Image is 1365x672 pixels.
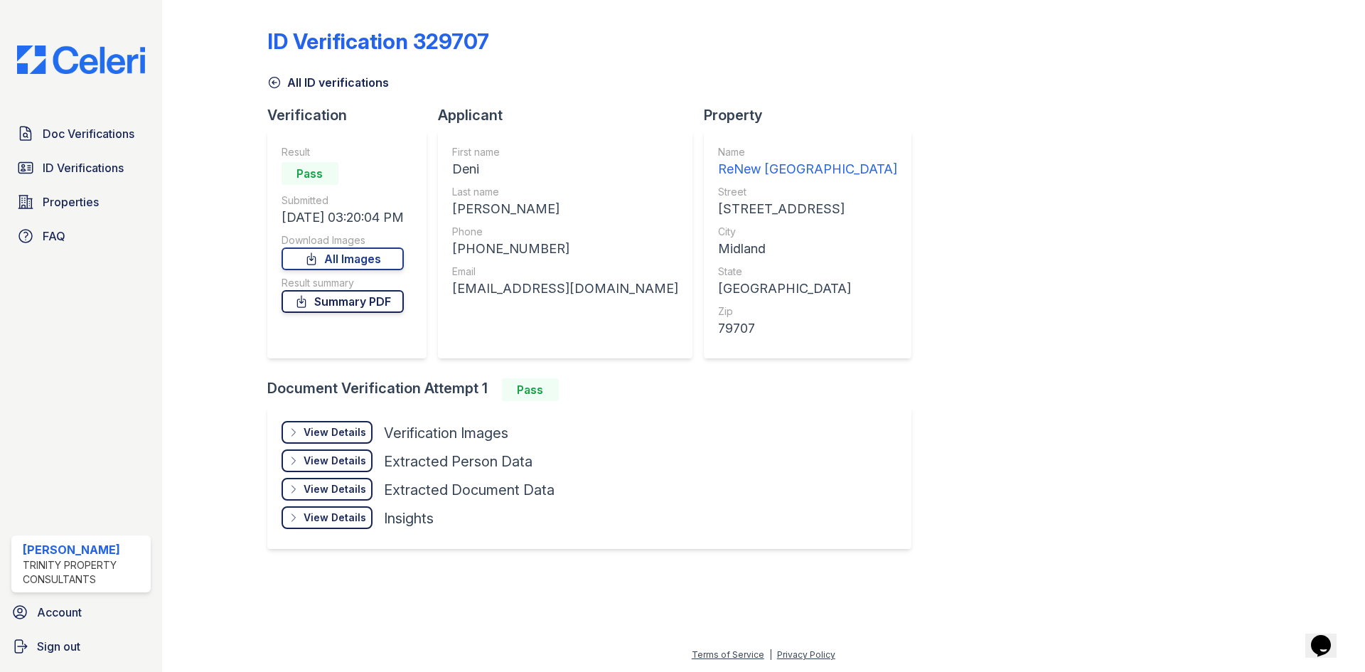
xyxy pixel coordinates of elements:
a: Privacy Policy [777,649,835,660]
div: [STREET_ADDRESS] [718,199,897,219]
div: Trinity Property Consultants [23,558,145,587]
span: Doc Verifications [43,125,134,142]
div: Last name [452,185,678,199]
div: Phone [452,225,678,239]
div: | [769,649,772,660]
a: FAQ [11,222,151,250]
div: ID Verification 329707 [267,28,489,54]
div: View Details [304,511,366,525]
div: [EMAIL_ADDRESS][DOMAIN_NAME] [452,279,678,299]
a: Doc Verifications [11,119,151,148]
div: Extracted Document Data [384,480,555,500]
div: Pass [502,378,559,401]
a: Properties [11,188,151,216]
span: ID Verifications [43,159,124,176]
a: Sign out [6,632,156,661]
a: ID Verifications [11,154,151,182]
div: 79707 [718,319,897,338]
span: Account [37,604,82,621]
div: Midland [718,239,897,259]
div: Document Verification Attempt 1 [267,378,923,401]
div: Extracted Person Data [384,452,532,471]
div: Download Images [282,233,404,247]
div: [PHONE_NUMBER] [452,239,678,259]
div: Submitted [282,193,404,208]
div: Verification Images [384,423,508,443]
a: Summary PDF [282,290,404,313]
div: [PERSON_NAME] [452,199,678,219]
a: Account [6,598,156,626]
div: View Details [304,454,366,468]
div: Pass [282,162,338,185]
span: Properties [43,193,99,210]
div: [GEOGRAPHIC_DATA] [718,279,897,299]
span: Sign out [37,638,80,655]
iframe: chat widget [1305,615,1351,658]
div: Street [718,185,897,199]
div: Result [282,145,404,159]
div: View Details [304,425,366,439]
div: Applicant [438,105,704,125]
div: First name [452,145,678,159]
div: City [718,225,897,239]
div: State [718,265,897,279]
a: Name ReNew [GEOGRAPHIC_DATA] [718,145,897,179]
div: ReNew [GEOGRAPHIC_DATA] [718,159,897,179]
a: Terms of Service [692,649,764,660]
div: Property [704,105,923,125]
img: CE_Logo_Blue-a8612792a0a2168367f1c8372b55b34899dd931a85d93a1a3d3e32e68fde9ad4.png [6,46,156,74]
div: Result summary [282,276,404,290]
div: Verification [267,105,438,125]
span: FAQ [43,228,65,245]
div: [DATE] 03:20:04 PM [282,208,404,228]
div: Insights [384,508,434,528]
a: All ID verifications [267,74,389,91]
div: Zip [718,304,897,319]
div: Name [718,145,897,159]
div: View Details [304,482,366,496]
div: Deni [452,159,678,179]
div: Email [452,265,678,279]
a: All Images [282,247,404,270]
div: [PERSON_NAME] [23,541,145,558]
